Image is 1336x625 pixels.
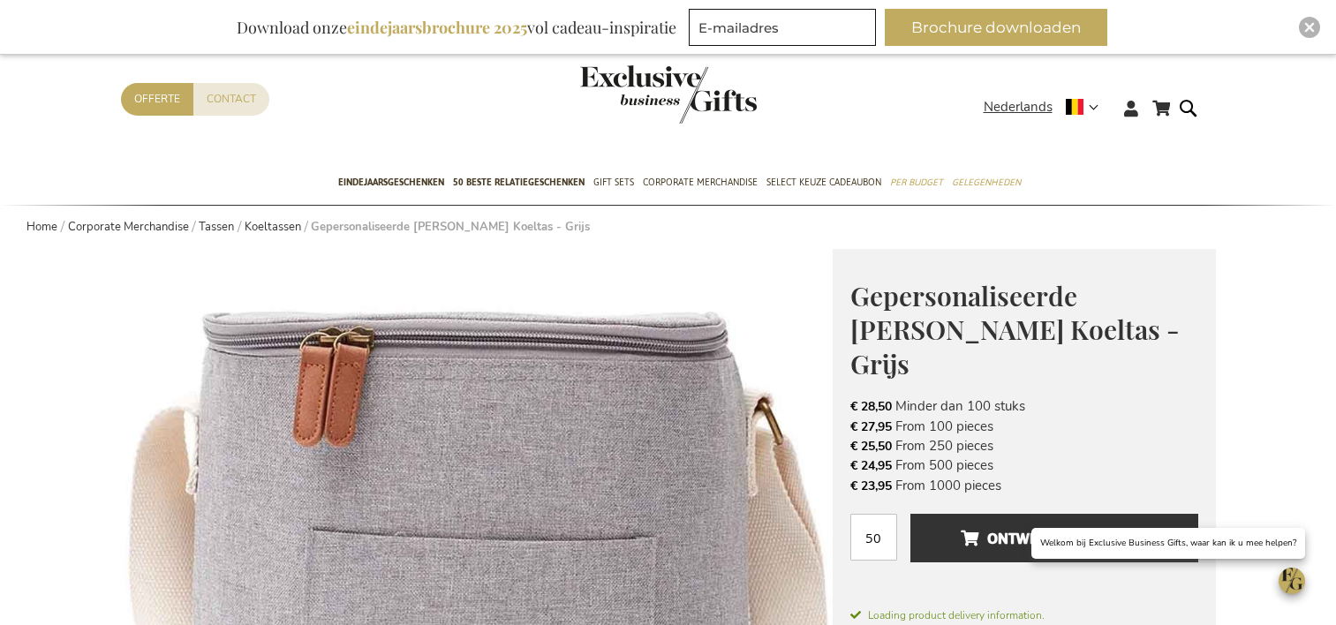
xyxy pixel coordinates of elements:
span: Loading product delivery information. [850,607,1198,623]
div: Close [1299,17,1320,38]
strong: Gepersonaliseerde [PERSON_NAME] Koeltas - Grijs [311,219,590,235]
button: Ontwerp en voeg toe [910,514,1197,562]
a: Offerte [121,83,193,116]
span: € 23,95 [850,478,892,494]
div: Nederlands [984,97,1110,117]
span: € 28,50 [850,398,892,415]
span: Gift Sets [593,173,634,192]
span: Gelegenheden [952,173,1021,192]
a: store logo [580,65,668,124]
span: Ontwerp en voeg toe [961,524,1147,553]
a: Home [26,219,57,235]
span: 50 beste relatiegeschenken [453,173,585,192]
div: Download onze vol cadeau-inspiratie [229,9,684,46]
li: From 100 pieces [850,417,1198,436]
b: eindejaarsbrochure 2025 [347,17,527,38]
a: Tassen [199,219,234,235]
span: Per Budget [890,173,943,192]
span: € 24,95 [850,457,892,474]
span: Corporate Merchandise [643,173,758,192]
span: € 27,95 [850,418,892,435]
a: Koeltassen [245,219,301,235]
img: Exclusive Business gifts logo [580,65,757,124]
button: Brochure downloaden [885,9,1107,46]
li: From 250 pieces [850,436,1198,456]
form: marketing offers and promotions [689,9,881,51]
a: Corporate Merchandise [68,219,189,235]
img: Close [1304,22,1315,33]
li: From 500 pieces [850,456,1198,475]
span: Eindejaarsgeschenken [338,173,444,192]
span: Nederlands [984,97,1053,117]
span: Select Keuze Cadeaubon [766,173,881,192]
input: E-mailadres [689,9,876,46]
span: € 25,50 [850,438,892,455]
input: Aantal [850,514,897,561]
span: Gepersonaliseerde [PERSON_NAME] Koeltas - Grijs [850,278,1180,381]
li: From 1000 pieces [850,476,1198,495]
a: Contact [193,83,269,116]
li: Minder dan 100 stuks [850,396,1198,416]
